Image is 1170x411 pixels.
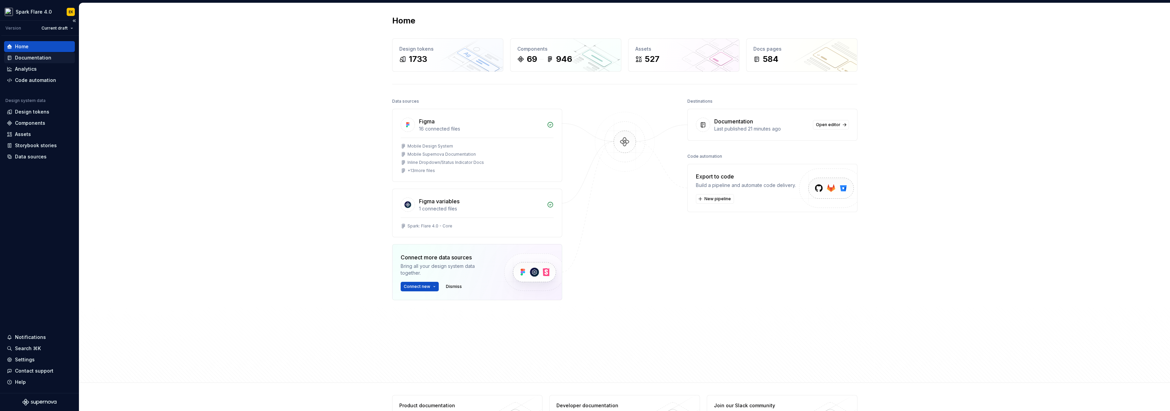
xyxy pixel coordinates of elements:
[443,282,465,291] button: Dismiss
[4,64,75,74] a: Analytics
[15,153,47,160] div: Data sources
[419,117,435,125] div: Figma
[635,46,732,52] div: Assets
[4,377,75,388] button: Help
[409,54,427,65] div: 1733
[15,345,41,352] div: Search ⌘K
[15,356,35,363] div: Settings
[628,38,739,72] a: Assets527
[16,8,52,15] div: Spark Flare 4.0
[419,197,459,205] div: Figma variables
[4,41,75,52] a: Home
[4,343,75,354] button: Search ⌘K
[813,120,849,130] a: Open editor
[687,97,713,106] div: Destinations
[69,16,79,25] button: Collapse sidebar
[510,38,621,72] a: Components69946
[407,143,453,149] div: Mobile Design System
[4,332,75,343] button: Notifications
[392,38,503,72] a: Design tokens1733
[4,129,75,140] a: Assets
[753,46,850,52] div: Docs pages
[419,125,543,132] div: 16 connected files
[407,223,452,229] div: Spark: Flare 4.0 - Core
[407,160,484,165] div: Inline Dropdown/Status Indicator Docs
[714,117,753,125] div: Documentation
[392,189,562,237] a: Figma variables1 connected filesSpark: Flare 4.0 - Core
[392,15,415,26] h2: Home
[5,25,21,31] div: Version
[22,399,56,406] svg: Supernova Logo
[38,23,76,33] button: Current draft
[517,46,614,52] div: Components
[4,75,75,86] a: Code automation
[645,54,659,65] div: 527
[407,168,435,173] div: + 13 more files
[15,367,53,374] div: Contact support
[4,118,75,129] a: Components
[401,282,439,291] button: Connect new
[419,205,543,212] div: 1 connected files
[404,284,430,289] span: Connect new
[15,131,31,138] div: Assets
[399,46,496,52] div: Design tokens
[527,54,537,65] div: 69
[407,152,476,157] div: Mobile Supernova Documentation
[392,109,562,182] a: Figma16 connected filesMobile Design SystemMobile Supernova DocumentationInline Dropdown/Status I...
[696,194,734,204] button: New pipeline
[15,43,29,50] div: Home
[15,334,46,341] div: Notifications
[4,354,75,365] a: Settings
[15,77,56,84] div: Code automation
[15,379,26,386] div: Help
[746,38,857,72] a: Docs pages584
[4,52,75,63] a: Documentation
[399,402,498,409] div: Product documentation
[69,9,73,15] div: EK
[401,253,492,261] div: Connect more data sources
[15,108,49,115] div: Design tokens
[15,66,37,72] div: Analytics
[15,142,57,149] div: Storybook stories
[4,365,75,376] button: Contact support
[401,263,492,276] div: Bring all your design system data together.
[15,54,51,61] div: Documentation
[4,151,75,162] a: Data sources
[5,8,13,16] img: d6852e8b-7cd7-4438-8c0d-f5a8efe2c281.png
[392,97,419,106] div: Data sources
[4,140,75,151] a: Storybook stories
[763,54,779,65] div: 584
[816,122,840,127] span: Open editor
[4,106,75,117] a: Design tokens
[556,402,655,409] div: Developer documentation
[714,402,813,409] div: Join our Slack community
[714,125,809,132] div: Last published 21 minutes ago
[696,172,796,181] div: Export to code
[41,25,68,31] span: Current draft
[687,152,722,161] div: Code automation
[15,120,45,126] div: Components
[446,284,462,289] span: Dismiss
[1,4,78,19] button: Spark Flare 4.0EK
[5,98,46,103] div: Design system data
[704,196,731,202] span: New pipeline
[696,182,796,189] div: Build a pipeline and automate code delivery.
[556,54,572,65] div: 946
